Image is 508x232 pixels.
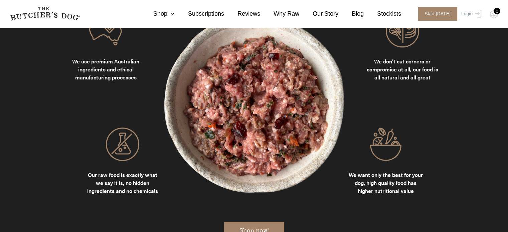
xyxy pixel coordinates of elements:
p: We use premium Australian ingredients and ethical manufacturing processes [69,57,143,81]
p: Our raw food is exactly what we say it is, no hidden ingredients and no chemicals [86,171,160,195]
img: Why_Raw_4.png [369,128,402,161]
a: Subscriptions [175,9,224,18]
div: 0 [494,8,500,14]
img: TBD_Cart-Empty.png [490,10,498,19]
p: We don’t cut corners or compromise at all, our food is all natural and all great [365,57,440,81]
a: Blog [338,9,364,18]
a: Shop [140,9,175,18]
img: Why_Raw_3.png [106,128,139,161]
p: We want only the best for your dog, high quality food has higher nutritional value [349,171,423,195]
a: Our Story [299,9,338,18]
a: Stockists [364,9,401,18]
a: Why Raw [260,9,299,18]
a: Login [460,7,481,21]
a: Start [DATE] [411,7,460,21]
img: Why_Raw_2.png [386,14,419,47]
img: TBD_Duck-and-Cranberry_Bowl.png [154,4,354,204]
a: Reviews [224,9,260,18]
span: Start [DATE] [418,7,457,21]
img: Why_Raw_1.png [89,14,123,47]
